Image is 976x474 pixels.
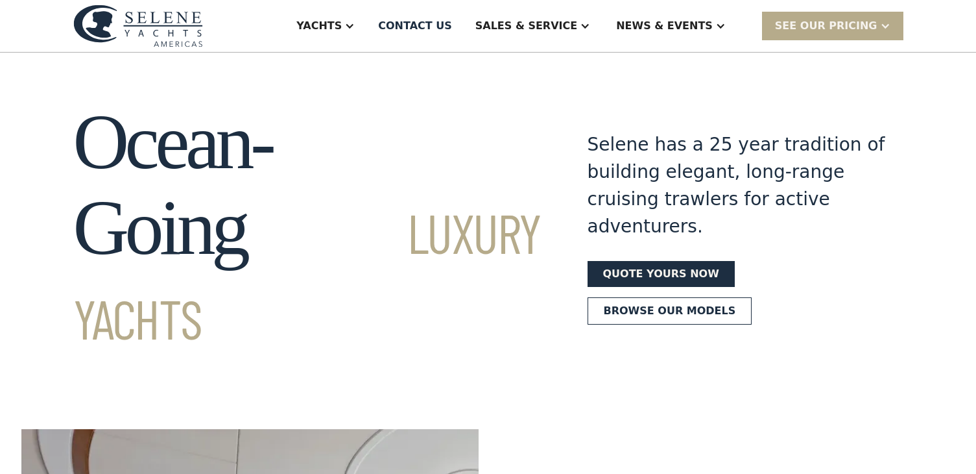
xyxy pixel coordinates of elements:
div: SEE Our Pricing [762,12,903,40]
a: Quote yours now [588,261,735,287]
a: Browse our models [588,297,752,325]
div: News & EVENTS [616,18,713,34]
div: Yachts [296,18,342,34]
div: Contact US [378,18,452,34]
div: Sales & Service [475,18,577,34]
span: Luxury Yachts [73,199,541,351]
div: Selene has a 25 year tradition of building elegant, long-range cruising trawlers for active adven... [588,131,886,240]
div: SEE Our Pricing [775,18,877,34]
h1: Ocean-Going [73,99,541,356]
img: logo [73,5,203,47]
